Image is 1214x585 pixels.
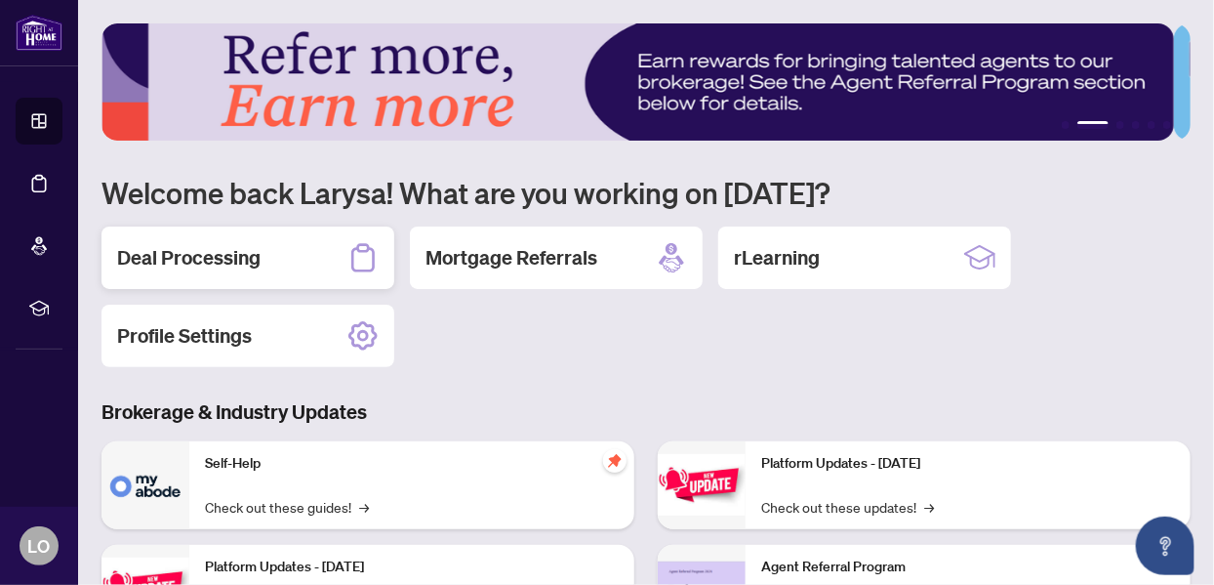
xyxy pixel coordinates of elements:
p: Platform Updates - [DATE] [761,453,1175,475]
a: Check out these guides!→ [205,496,369,518]
span: → [359,496,369,518]
h2: rLearning [734,244,820,272]
img: Self-Help [101,441,189,529]
h2: Mortgage Referrals [425,244,597,272]
p: Self-Help [205,453,619,475]
span: → [924,496,934,518]
p: Agent Referral Program [761,557,1175,578]
button: 4 [1132,121,1140,129]
button: 1 [1062,121,1070,129]
img: Slide 1 [101,23,1174,141]
span: pushpin [603,449,627,473]
button: 3 [1116,121,1124,129]
button: 5 [1148,121,1155,129]
h1: Welcome back Larysa! What are you working on [DATE]? [101,174,1191,211]
h2: Deal Processing [117,244,261,272]
a: Check out these updates!→ [761,496,934,518]
img: Platform Updates - June 23, 2025 [658,454,746,516]
span: LO [28,532,51,560]
h2: Profile Settings [117,322,252,350]
button: Open asap [1136,517,1194,575]
button: 2 [1077,121,1109,129]
img: logo [16,15,62,51]
button: 6 [1163,121,1171,129]
h3: Brokerage & Industry Updates [101,398,1191,426]
p: Platform Updates - [DATE] [205,557,619,578]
